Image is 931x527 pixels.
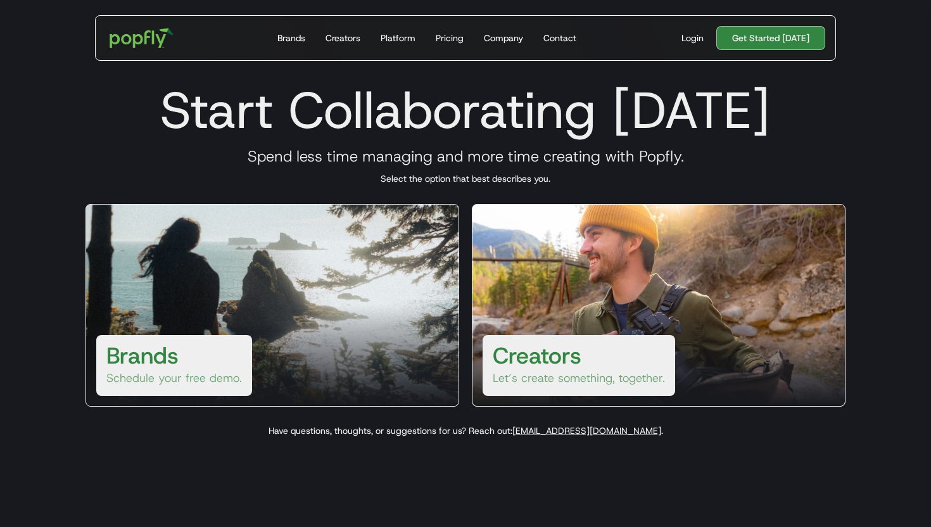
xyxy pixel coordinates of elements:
p: Schedule your free demo. [106,371,242,386]
div: Platform [381,32,415,44]
div: Login [681,32,704,44]
p: Select the option that best describes you. [70,172,861,185]
a: Login [676,32,709,44]
div: Pricing [436,32,464,44]
p: Have questions, thoughts, or suggestions for us? Reach out: . [70,424,861,437]
p: Let’s create something, together. [493,371,665,386]
a: Company [479,16,528,60]
a: Get Started [DATE] [716,26,825,50]
a: home [101,19,182,57]
h1: Start Collaborating [DATE] [70,80,861,141]
h3: Spend less time managing and more time creating with Popfly. [70,147,861,166]
a: Pricing [431,16,469,60]
div: Company [484,32,523,44]
a: Brands [272,16,310,60]
a: Creators [320,16,365,60]
h3: Creators [493,340,581,371]
div: Contact [543,32,576,44]
h3: Brands [106,340,179,371]
a: Platform [376,16,421,60]
a: Contact [538,16,581,60]
a: [EMAIL_ADDRESS][DOMAIN_NAME] [512,425,661,436]
a: CreatorsLet’s create something, together. [472,204,845,407]
div: Creators [326,32,360,44]
div: Brands [277,32,305,44]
